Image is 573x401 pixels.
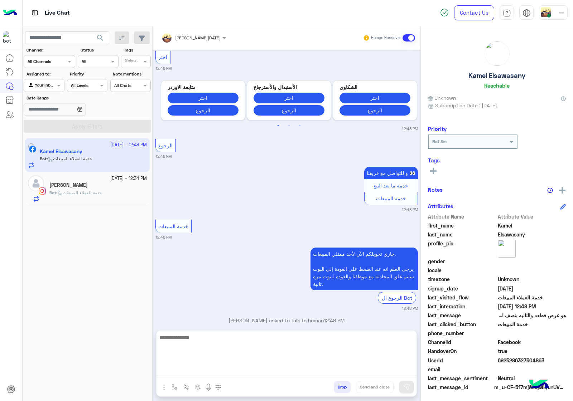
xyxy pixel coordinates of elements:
span: profile_pic [428,240,496,256]
span: Attribute Name [428,213,496,220]
small: Human Handover [371,35,401,41]
span: last_message_id [428,383,493,391]
small: 12:48 PM [402,305,418,311]
h5: Farouk Mosaad [49,182,88,188]
img: make a call [215,385,221,390]
button: 2 of 2 [285,122,293,129]
div: الرجوع ال Bot [378,292,416,304]
span: true [498,347,566,355]
span: HandoverOn [428,347,496,355]
span: phone_number [428,329,496,337]
img: Instagram [39,187,46,195]
img: 713415422032625 [3,31,16,44]
button: create order [192,381,204,393]
p: Live Chat [45,8,70,18]
h6: Reachable [484,82,510,89]
small: 12:48 PM [155,153,172,159]
span: search [96,34,105,42]
span: last_name [428,231,496,238]
span: last_visited_flow [428,294,496,301]
button: الرجوع [168,105,239,116]
span: اختر [158,54,167,60]
label: Tags [124,47,150,53]
img: picture [498,240,516,258]
a: Contact Us [454,5,494,20]
button: 3 of 2 [296,122,303,129]
span: 2025-09-28T09:48:37.674Z [498,303,566,310]
img: send attachment [160,383,168,392]
span: 12:48 PM [324,317,345,323]
span: خدمة المبيعات [376,195,406,201]
img: defaultAdmin.png [28,175,44,191]
span: خدمة العملاء المبيعات [57,190,102,195]
img: select flow [172,384,177,390]
img: profile [557,9,566,18]
h6: Tags [428,157,566,163]
img: tab [30,8,39,17]
img: add [559,187,565,194]
small: [DATE] - 12:34 PM [110,175,147,182]
span: Bot [49,190,56,195]
h6: Attributes [428,203,453,209]
span: ChannelId [428,338,496,346]
span: timezone [428,275,496,283]
label: Priority [70,71,107,77]
h5: Kamel Elsawasany [468,72,525,80]
span: signup_date [428,285,496,292]
label: Note mentions [113,71,150,77]
button: 1 of 2 [275,122,282,129]
button: search [92,31,109,47]
span: هو عرض قطعه والتانيه بنصف السعر متاح [498,312,566,319]
button: الرجوع [340,105,410,116]
img: tab [523,9,531,17]
span: last_clicked_button [428,321,496,328]
span: Unknown [498,275,566,283]
span: last_interaction [428,303,496,310]
span: Elsawasany [498,231,566,238]
span: m_u-CF-517mjWIajMiqunUVbn28DwLD-yGCPv4MmtvGj6L2dKvpwefNfTmB8W0poF9SFJg_hZot0DCx2TBKFFSWw [494,383,566,391]
span: 2025-09-28T00:03:09.855Z [498,285,566,292]
img: create order [195,384,201,390]
small: 12:48 PM [402,207,418,212]
span: خدمة العملاء المبيعات [498,294,566,301]
button: Apply Filters [24,120,151,133]
button: Trigger scenario [180,381,192,393]
img: picture [485,41,509,66]
span: null [498,329,566,337]
img: tab [503,9,511,17]
img: send message [403,383,410,391]
p: متابعة الاوردر [168,83,239,91]
span: Attribute Value [498,213,566,220]
span: 0 [498,338,566,346]
label: Channel: [27,47,74,53]
img: spinner [440,8,449,17]
small: 12:48 PM [155,234,172,240]
p: [PERSON_NAME] asked to talk to human [155,317,418,324]
span: خدمة المبيعات [158,223,188,229]
p: 28/9/2025, 12:48 PM [364,167,418,179]
p: الأستبدال والأسترجاع [254,83,324,91]
img: userImage [541,7,551,17]
span: last_message [428,312,496,319]
span: locale [428,266,496,274]
a: tab [500,5,514,20]
button: اختر [340,93,410,103]
div: Select [124,57,138,65]
button: اختر [254,93,324,103]
button: Drop [334,381,351,393]
span: gender [428,258,496,265]
p: 28/9/2025, 12:48 PM [310,248,418,290]
span: UserId [428,357,496,364]
small: 12:48 PM [155,65,172,71]
span: 0 [498,375,566,382]
span: null [498,258,566,265]
h6: Priority [428,126,447,132]
span: null [498,366,566,373]
span: [PERSON_NAME][DATE] [175,35,221,40]
label: Assigned to: [27,71,63,77]
span: first_name [428,222,496,229]
span: خدمة المبيعات [498,321,566,328]
button: select flow [169,381,180,393]
small: 12:48 PM [402,126,418,132]
span: خدمة ما بعد البيع [374,182,408,189]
